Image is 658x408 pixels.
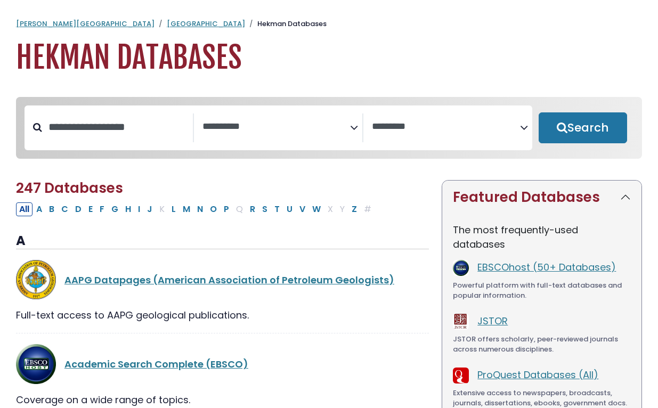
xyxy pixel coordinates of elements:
button: Filter Results A [33,202,45,216]
button: Filter Results N [194,202,206,216]
button: Filter Results E [85,202,96,216]
button: Filter Results G [108,202,121,216]
a: EBSCOhost (50+ Databases) [477,260,616,274]
button: Filter Results C [58,202,71,216]
textarea: Search [372,121,519,133]
span: 247 Databases [16,178,123,198]
nav: breadcrumb [16,19,642,29]
a: JSTOR [477,314,508,328]
button: Filter Results U [283,202,296,216]
div: Coverage on a wide range of topics. [16,393,429,407]
button: Filter Results P [221,202,232,216]
button: Filter Results L [168,202,179,216]
button: Filter Results F [96,202,108,216]
div: Powerful platform with full-text databases and popular information. [453,280,631,301]
button: Filter Results T [271,202,283,216]
h1: Hekman Databases [16,40,642,76]
nav: Search filters [16,97,642,159]
button: All [16,202,33,216]
a: Academic Search Complete (EBSCO) [64,357,248,371]
button: Filter Results O [207,202,220,216]
button: Filter Results D [72,202,85,216]
button: Filter Results V [296,202,308,216]
button: Filter Results H [122,202,134,216]
input: Search database by title or keyword [42,118,193,136]
button: Filter Results Z [348,202,360,216]
h3: A [16,233,429,249]
button: Filter Results B [46,202,58,216]
button: Filter Results W [309,202,324,216]
textarea: Search [202,121,350,133]
div: Alpha-list to filter by first letter of database name [16,202,376,215]
button: Submit for Search Results [539,112,628,143]
div: Full-text access to AAPG geological publications. [16,308,429,322]
button: Filter Results R [247,202,258,216]
a: [PERSON_NAME][GEOGRAPHIC_DATA] [16,19,155,29]
button: Filter Results J [144,202,156,216]
button: Featured Databases [442,181,641,214]
p: The most frequently-used databases [453,223,631,251]
li: Hekman Databases [245,19,327,29]
button: Filter Results S [259,202,271,216]
a: [GEOGRAPHIC_DATA] [167,19,245,29]
a: AAPG Datapages (American Association of Petroleum Geologists) [64,273,394,287]
button: Filter Results M [180,202,193,216]
a: ProQuest Databases (All) [477,368,598,381]
button: Filter Results I [135,202,143,216]
div: JSTOR offers scholarly, peer-reviewed journals across numerous disciplines. [453,334,631,355]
